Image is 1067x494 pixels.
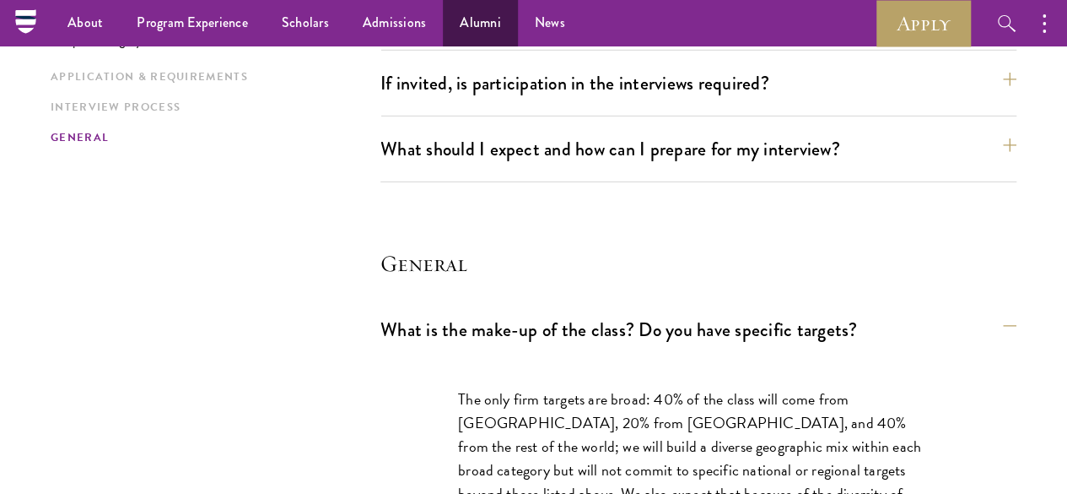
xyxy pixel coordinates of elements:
button: What is the make-up of the class? Do you have specific targets? [380,311,1016,349]
p: Jump to category: [51,32,380,47]
button: If invited, is participation in the interviews required? [380,64,1016,102]
a: Interview Process [51,99,370,117]
h4: General [380,250,1016,277]
button: What should I expect and how can I prepare for my interview? [380,130,1016,168]
a: General [51,129,370,147]
a: Application & Requirements [51,68,370,86]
